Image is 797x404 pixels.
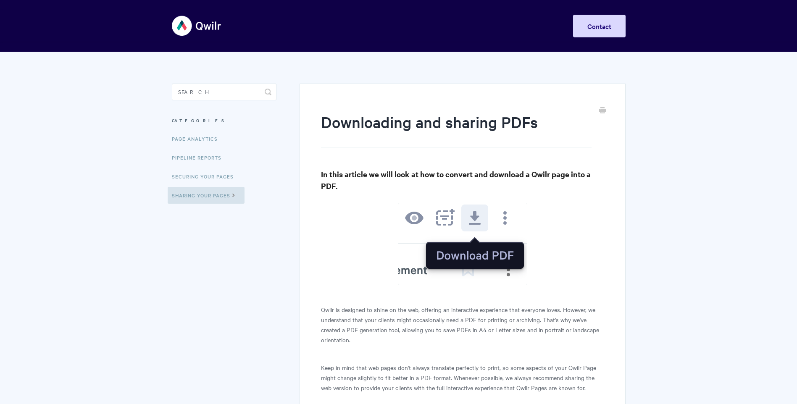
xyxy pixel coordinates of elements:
[172,130,224,147] a: Page Analytics
[172,168,240,185] a: Securing Your Pages
[321,111,591,147] h1: Downloading and sharing PDFs
[172,113,276,128] h3: Categories
[321,168,604,192] h3: In this article we will look at how to convert and download a Qwilr page into a PDF.
[398,203,527,285] img: file-KmE8gCVl4F.png
[168,187,245,204] a: Sharing Your Pages
[172,84,276,100] input: Search
[172,149,228,166] a: Pipeline reports
[599,106,606,115] a: Print this Article
[172,10,222,42] img: Qwilr Help Center
[321,304,604,345] p: Qwilr is designed to shine on the web, offering an interactive experience that everyone loves. Ho...
[573,15,626,37] a: Contact
[321,362,604,393] p: Keep in mind that web pages don't always translate perfectly to print, so some aspects of your Qw...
